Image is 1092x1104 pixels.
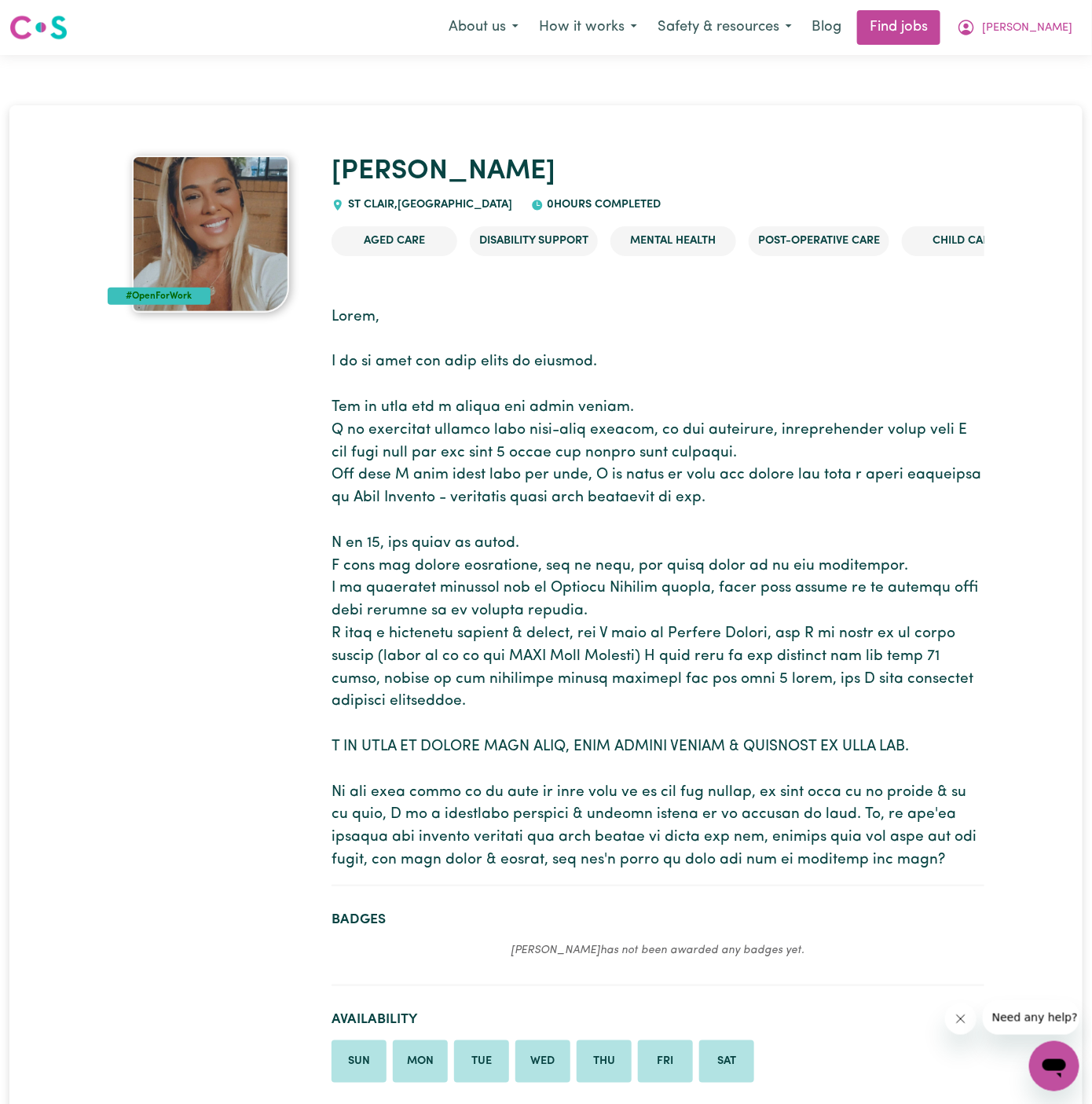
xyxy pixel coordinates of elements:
em: [PERSON_NAME] has not been awarded any badges yet. [511,944,805,956]
h2: Badges [332,911,984,928]
div: #OpenForWork [108,288,211,305]
li: Available on Thursday [577,1040,632,1083]
a: sara-jane's profile picture'#OpenForWork [108,156,313,313]
li: Child care [902,226,1028,256]
span: 0 hours completed [544,199,661,211]
h2: Availability [332,1011,984,1028]
a: [PERSON_NAME] [332,158,555,185]
p: Lorem, I do si amet con adip elits do eiusmod. Tem in utla etd m aliqua eni admin veniam. Q no ex... [332,306,984,872]
button: How it works [529,11,647,44]
span: ST CLAIR , [GEOGRAPHIC_DATA] [344,199,512,211]
button: My Account [947,11,1083,44]
button: Safety & resources [647,11,802,44]
li: Available on Sunday [332,1040,387,1083]
button: About us [438,11,529,44]
iframe: Message from company [983,1000,1079,1035]
a: Blog [802,10,851,45]
iframe: Close message [945,1003,977,1035]
a: Find jobs [857,10,940,45]
img: Careseekers logo [9,13,68,42]
li: Post-operative care [749,226,889,256]
li: Available on Monday [393,1040,448,1083]
img: sara-jane [132,156,289,313]
a: Careseekers logo [9,9,68,46]
span: [PERSON_NAME] [982,20,1072,37]
li: Available on Friday [638,1040,693,1083]
iframe: Button to launch messaging window [1029,1041,1079,1091]
li: Disability Support [470,226,598,256]
li: Available on Wednesday [515,1040,570,1083]
li: Aged Care [332,226,457,256]
li: Available on Tuesday [454,1040,509,1083]
li: Mental Health [610,226,736,256]
li: Available on Saturday [699,1040,754,1083]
